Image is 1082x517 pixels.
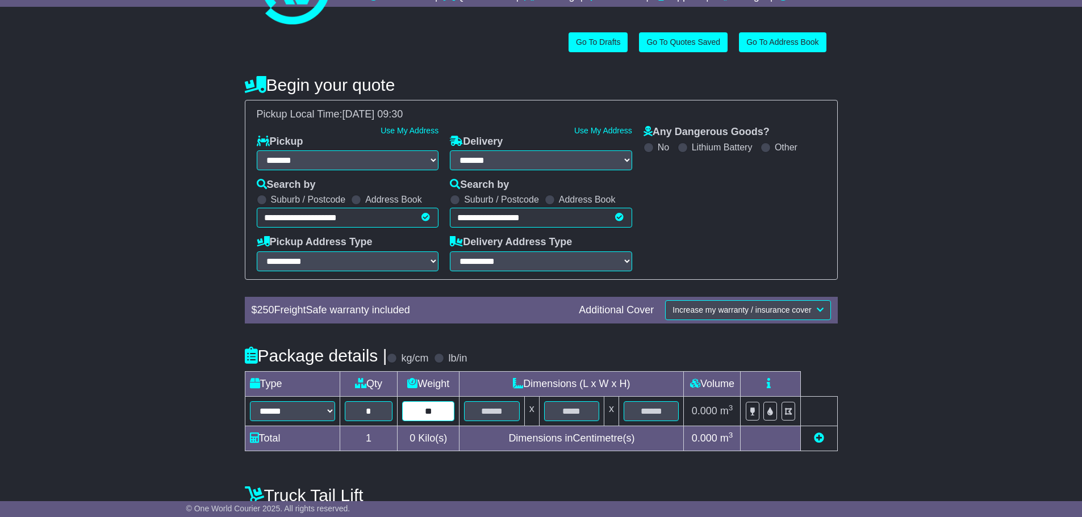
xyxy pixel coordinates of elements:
label: No [658,142,669,153]
label: Any Dangerous Goods? [644,126,770,138]
span: 0 [410,432,415,444]
label: Other [775,142,797,153]
td: Volume [684,371,741,396]
td: Total [245,426,340,451]
span: [DATE] 09:30 [342,108,403,120]
label: lb/in [448,352,467,365]
div: Pickup Local Time: [251,108,832,121]
td: Weight [398,371,459,396]
td: x [604,396,619,426]
td: Dimensions (L x W x H) [459,371,684,396]
td: Qty [340,371,398,396]
span: 0.000 [692,405,717,417]
a: Use My Address [381,126,438,135]
label: Suburb / Postcode [464,194,539,205]
label: Pickup [257,136,303,148]
span: m [720,405,733,417]
a: Add new item [814,432,824,444]
span: m [720,432,733,444]
td: Type [245,371,340,396]
label: Delivery [450,136,503,148]
label: kg/cm [401,352,428,365]
span: 250 [257,304,274,316]
label: Lithium Battery [692,142,753,153]
label: Delivery Address Type [450,236,572,249]
button: Increase my warranty / insurance cover [665,300,830,320]
a: Use My Address [574,126,632,135]
sup: 3 [729,403,733,412]
span: 0.000 [692,432,717,444]
a: Go To Quotes Saved [639,32,728,52]
h4: Truck Tail Lift [245,486,838,505]
label: Search by [257,179,316,191]
span: © One World Courier 2025. All rights reserved. [186,504,350,513]
span: Increase my warranty / insurance cover [672,305,811,314]
td: Dimensions in Centimetre(s) [459,426,684,451]
label: Suburb / Postcode [271,194,346,205]
a: Go To Drafts [569,32,628,52]
label: Address Book [559,194,616,205]
h4: Begin your quote [245,75,838,94]
h4: Package details | [245,346,387,365]
td: 1 [340,426,398,451]
td: x [524,396,539,426]
a: Go To Address Book [739,32,826,52]
label: Address Book [365,194,422,205]
sup: 3 [729,431,733,439]
label: Pickup Address Type [257,236,373,249]
div: Additional Cover [573,304,659,317]
div: $ FreightSafe warranty included [246,304,574,317]
label: Search by [450,179,509,191]
td: Kilo(s) [398,426,459,451]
